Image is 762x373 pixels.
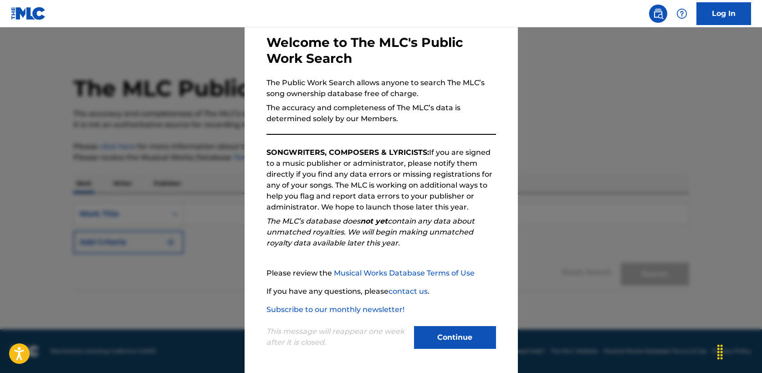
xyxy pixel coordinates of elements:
[673,5,691,23] div: Help
[266,77,496,99] p: The Public Work Search allows anyone to search The MLC’s song ownership database free of charge.
[11,7,46,20] img: MLC Logo
[266,148,429,157] strong: SONGWRITERS, COMPOSERS & LYRICISTS:
[266,217,475,247] em: The MLC’s database does contain any data about unmatched royalties. We will begin making unmatche...
[389,287,428,296] a: contact us
[713,338,727,366] div: Drag
[266,35,496,66] h3: Welcome to The MLC's Public Work Search
[649,5,667,23] a: Public Search
[266,102,496,124] p: The accuracy and completeness of The MLC’s data is determined solely by our Members.
[653,8,664,19] img: search
[266,286,496,297] p: If you have any questions, please .
[716,329,762,373] iframe: Chat Widget
[696,2,751,25] a: Log In
[334,269,475,277] a: Musical Works Database Terms of Use
[676,8,687,19] img: help
[266,305,404,314] a: Subscribe to our monthly newsletter!
[266,268,496,279] p: Please review the
[266,326,409,348] p: This message will reappear one week after it is closed.
[360,217,388,225] strong: not yet
[266,147,496,213] p: If you are signed to a music publisher or administrator, please notify them directly if you find ...
[414,326,496,349] button: Continue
